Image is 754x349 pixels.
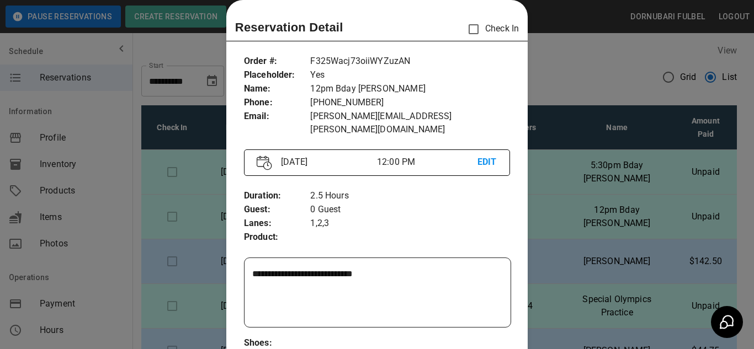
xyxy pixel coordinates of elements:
[310,55,510,68] p: F325Wacj73oiiWYZuzAN
[244,203,311,217] p: Guest :
[310,110,510,136] p: [PERSON_NAME][EMAIL_ADDRESS][PERSON_NAME][DOMAIN_NAME]
[257,155,272,170] img: Vector
[235,18,343,36] p: Reservation Detail
[462,18,519,41] p: Check In
[244,55,311,68] p: Order # :
[244,68,311,82] p: Placeholder :
[310,189,510,203] p: 2.5 Hours
[244,217,311,230] p: Lanes :
[310,82,510,96] p: 12pm Bday [PERSON_NAME]
[244,189,311,203] p: Duration :
[310,203,510,217] p: 0 Guest
[477,155,497,169] p: EDIT
[310,96,510,110] p: [PHONE_NUMBER]
[310,68,510,82] p: Yes
[244,230,311,244] p: Product :
[244,110,311,124] p: Email :
[244,96,311,110] p: Phone :
[310,217,510,230] p: 1,2,3
[377,155,477,169] p: 12:00 PM
[244,82,311,96] p: Name :
[277,155,377,169] p: [DATE]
